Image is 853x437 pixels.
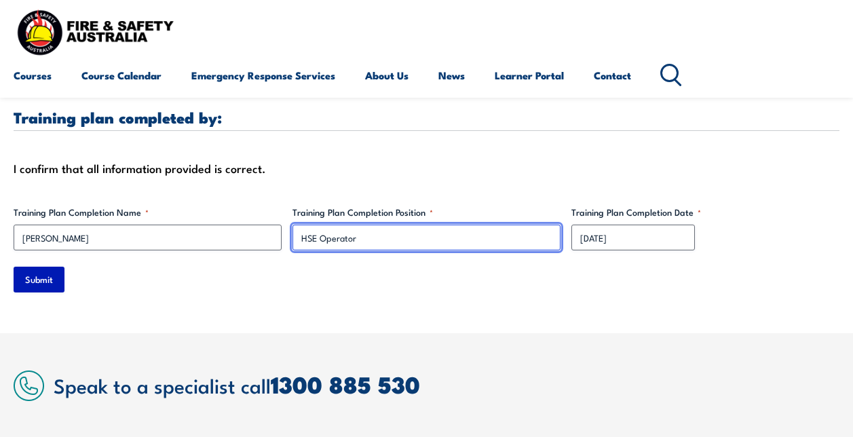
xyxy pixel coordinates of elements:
label: Training Plan Completion Position [292,206,561,219]
label: Training Plan Completion Name [14,206,282,219]
a: News [438,59,465,92]
h3: Training plan completed by: [14,109,839,125]
a: 1300 885 530 [271,366,420,402]
div: I confirm that all information provided is correct. [14,158,839,178]
a: Course Calendar [81,59,162,92]
input: Submit [14,267,64,292]
label: Training Plan Completion Date [571,206,839,219]
input: dd/mm/yyyy [571,225,695,250]
a: Courses [14,59,52,92]
a: Learner Portal [495,59,564,92]
a: About Us [365,59,409,92]
a: Contact [594,59,631,92]
h2: Speak to a specialist call [54,372,839,397]
a: Emergency Response Services [191,59,335,92]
